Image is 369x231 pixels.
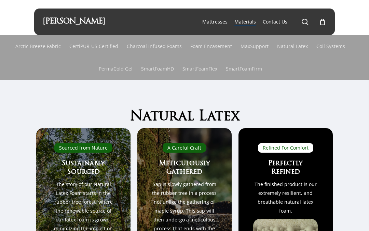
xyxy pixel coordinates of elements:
[43,18,105,26] a: [PERSON_NAME]
[319,18,326,26] a: Cart
[234,18,256,25] a: Materials
[258,143,313,153] div: Refined For Comfort
[202,18,228,25] a: Mattresses
[127,35,182,58] a: Charcoal Infused Foams
[253,180,318,215] p: The finished product is our extremely resilient, and breathable natural latex foam.
[54,143,112,153] div: Sourced from Nature
[316,35,345,58] a: Coil Systems
[69,35,118,58] a: CertiPUR-US Certified
[15,35,61,58] a: Arctic Breeze Fabric
[152,159,217,177] h3: Meticulously Gathered
[226,58,262,80] a: SmartFoamFirm
[241,35,269,58] a: MaxSupport
[253,159,318,177] h3: Perfectly Refined
[130,110,240,124] span: Natural Latex
[277,35,308,58] a: Natural Latex
[263,18,287,25] a: Contact Us
[199,9,326,35] nav: Main Menu
[51,159,115,177] h3: Sustainably Sourced
[99,58,133,80] a: PermaCold Gel
[141,58,174,80] a: SmartFoamHD
[182,58,217,80] a: SmartFoamFlex
[190,35,232,58] a: Foam Encasement
[163,143,206,153] div: A Careful Craft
